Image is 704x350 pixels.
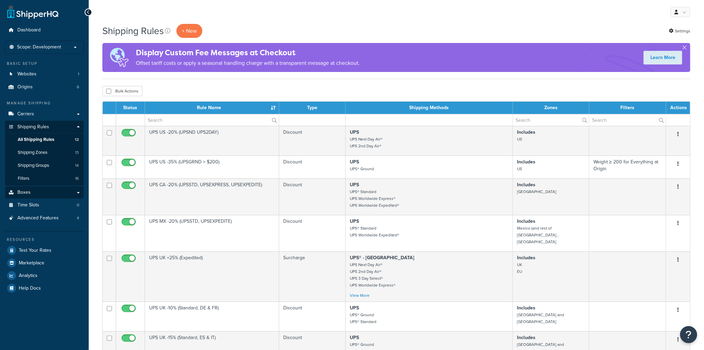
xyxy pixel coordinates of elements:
span: 1 [78,71,79,77]
li: Origins [5,81,84,93]
small: UPS Next Day Air® UPS 2nd Day Air® UPS 3 Day Select® UPS Worldwide Express® [350,262,396,288]
strong: UPS [350,334,359,341]
a: Shipping Groups 14 [5,159,84,172]
th: Rule Name : activate to sort column ascending [145,102,279,114]
span: Boxes [17,190,31,195]
span: Carriers [17,111,34,117]
small: US [517,166,522,172]
p: + New [176,24,202,38]
small: UPS® Ground [350,166,374,172]
span: Test Your Rates [19,248,52,253]
input: Search [589,114,666,126]
th: Zones [513,102,589,114]
a: Learn More [644,51,682,64]
span: Help Docs [19,286,41,291]
small: [GEOGRAPHIC_DATA] [517,189,556,195]
li: Time Slots [5,199,84,212]
strong: UPS [350,181,359,188]
li: Shipping Rules [5,121,84,186]
a: Advanced Features 4 [5,212,84,224]
th: Type [279,102,346,114]
small: UPS® Standard UPS Worldwide Express® UPS Worldwide Expedited® [350,189,399,208]
li: Filters [5,172,84,185]
span: All Shipping Rules [18,137,54,143]
a: Filters 16 [5,172,84,185]
td: UPS MX -20% (UPSSTD, UPSEXPEDITE) [145,215,279,251]
strong: Includes [517,218,535,225]
small: UPS® Standard UPS Worldwide Expedited® [350,225,399,238]
small: [GEOGRAPHIC_DATA] and [GEOGRAPHIC_DATA] [517,312,564,325]
a: Help Docs [5,282,84,294]
small: UK EU [517,262,522,275]
a: Test Your Rates [5,244,84,257]
a: Dashboard [5,24,84,37]
th: Shipping Methods [346,102,513,114]
th: Actions [666,102,690,114]
a: ShipperHQ Home [7,5,58,19]
span: Advanced Features [17,215,59,221]
strong: UPS® - [GEOGRAPHIC_DATA] [350,254,414,261]
li: Websites [5,68,84,81]
strong: Includes [517,254,535,261]
strong: UPS [350,158,359,165]
a: Carriers [5,108,84,120]
td: Discount [279,215,346,251]
strong: UPS [350,129,359,136]
div: Basic Setup [5,61,84,67]
span: Scope: Development [17,44,61,50]
a: All Shipping Rules 12 [5,133,84,146]
a: View More [350,292,370,298]
td: Weight ≥ 200 for Everything at Origin [589,156,666,178]
strong: Includes [517,334,535,341]
a: Shipping Zones 13 [5,146,84,159]
strong: Includes [517,304,535,311]
h4: Display Custom Fee Messages at Checkout [136,47,360,58]
td: UPS CA -20% (UPSSTD, UPSEXPRESS, UPSEXPEDITE) [145,178,279,215]
span: 6 [77,84,79,90]
a: Shipping Rules [5,121,84,133]
td: UPS UK +25% (Expedited) [145,251,279,302]
div: Manage Shipping [5,100,84,106]
span: Analytics [19,273,38,279]
span: 4 [77,215,79,221]
li: Marketplace [5,257,84,269]
a: Boxes [5,186,84,199]
small: US [517,136,522,142]
span: Shipping Zones [18,150,47,156]
input: Search [145,114,279,126]
input: Search [513,114,589,126]
a: Websites 1 [5,68,84,81]
h1: Shipping Rules [102,24,164,38]
button: Open Resource Center [680,326,697,343]
li: Shipping Groups [5,159,84,172]
small: Mexico (and rest of [GEOGRAPHIC_DATA]... [GEOGRAPHIC_DATA] [517,225,559,245]
img: duties-banner-06bc72dcb5fe05cb3f9472aba00be2ae8eb53ab6f0d8bb03d382ba314ac3c341.png [102,43,136,72]
span: Time Slots [17,202,39,208]
small: UPS Next Day Air® UPS 2nd Day Air® [350,136,383,149]
div: Resources [5,237,84,243]
span: 13 [75,150,79,156]
span: 16 [75,176,79,181]
li: Advanced Features [5,212,84,224]
li: Shipping Zones [5,146,84,159]
small: UPS® Ground UPS® Standard [350,312,376,325]
strong: UPS [350,304,359,311]
td: Discount [279,156,346,178]
span: Shipping Groups [18,163,49,169]
button: Bulk Actions [102,86,142,96]
li: All Shipping Rules [5,133,84,146]
strong: Includes [517,158,535,165]
td: Discount [279,126,346,156]
a: Analytics [5,269,84,282]
strong: Includes [517,181,535,188]
span: 0 [77,202,79,208]
a: Time Slots 0 [5,199,84,212]
th: Status [116,102,145,114]
td: Discount [279,178,346,215]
